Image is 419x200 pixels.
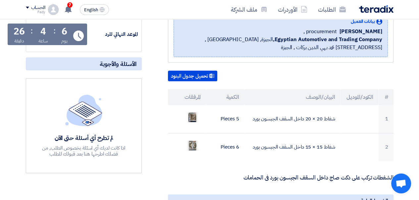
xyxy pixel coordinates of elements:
[14,37,25,44] div: دقيقة
[31,5,45,11] div: الحساب
[206,89,244,105] th: الكمية
[100,60,136,68] span: الأسئلة والأجوبة
[168,71,217,81] button: تحميل جدول البنود
[188,140,197,152] img: WhatsApp_Image__at__PM__1755075847494.jpeg
[340,28,382,35] span: [PERSON_NAME]
[38,37,48,44] div: ساعة
[226,2,273,17] a: ملف الشركة
[244,105,340,133] td: شفاط 20 × 20 داخل السقف الجبسون بورد
[14,27,25,36] div: 26
[168,89,206,105] th: المرفقات
[84,8,98,12] span: English
[340,89,379,105] th: الكود/الموديل
[53,25,56,37] div: :
[26,10,45,14] div: Fady
[206,133,244,161] td: 6 Pieces
[179,35,382,51] span: الجيزة, [GEOGRAPHIC_DATA] ,[STREET_ADDRESS] محمد بهي الدين بركات , الجيزة
[379,105,393,133] td: 1
[35,145,132,157] div: اذا كانت لديك أي اسئلة بخصوص الطلب, من فضلك اطرحها هنا بعد قبولك للطلب
[244,133,340,161] td: شفاط 15 × 15 داخل السقف الجبسون بورد
[88,31,138,38] div: الموعد النهائي للرد
[65,95,102,126] img: empty_state_list.svg
[80,4,109,15] button: English
[303,28,337,35] span: procurement ,
[35,134,132,142] div: لم تطرح أي أسئلة حتى الآن
[379,133,393,161] td: 2
[273,35,382,43] b: Egyptian Automotive and Trading Company,
[188,111,197,123] img: WhatsApp_Image__at__PM_1755075843041.jpeg
[61,37,68,44] div: يوم
[67,2,73,8] span: 7
[313,2,351,17] a: الطلبات
[244,89,340,105] th: البيان/الوصف
[391,173,411,193] a: Open chat
[273,2,313,17] a: الأوردرات
[379,89,393,105] th: #
[359,5,393,13] img: Teradix logo
[62,27,67,36] div: 6
[206,105,244,133] td: 5 Pieces
[40,27,46,36] div: 4
[351,18,375,25] span: بيانات العميل
[168,174,393,181] p: الشفطات تركب على دكت صاج داخل السقف الجبسون بورد فى الحمامات
[48,4,59,15] img: profile_test.png
[30,25,33,37] div: :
